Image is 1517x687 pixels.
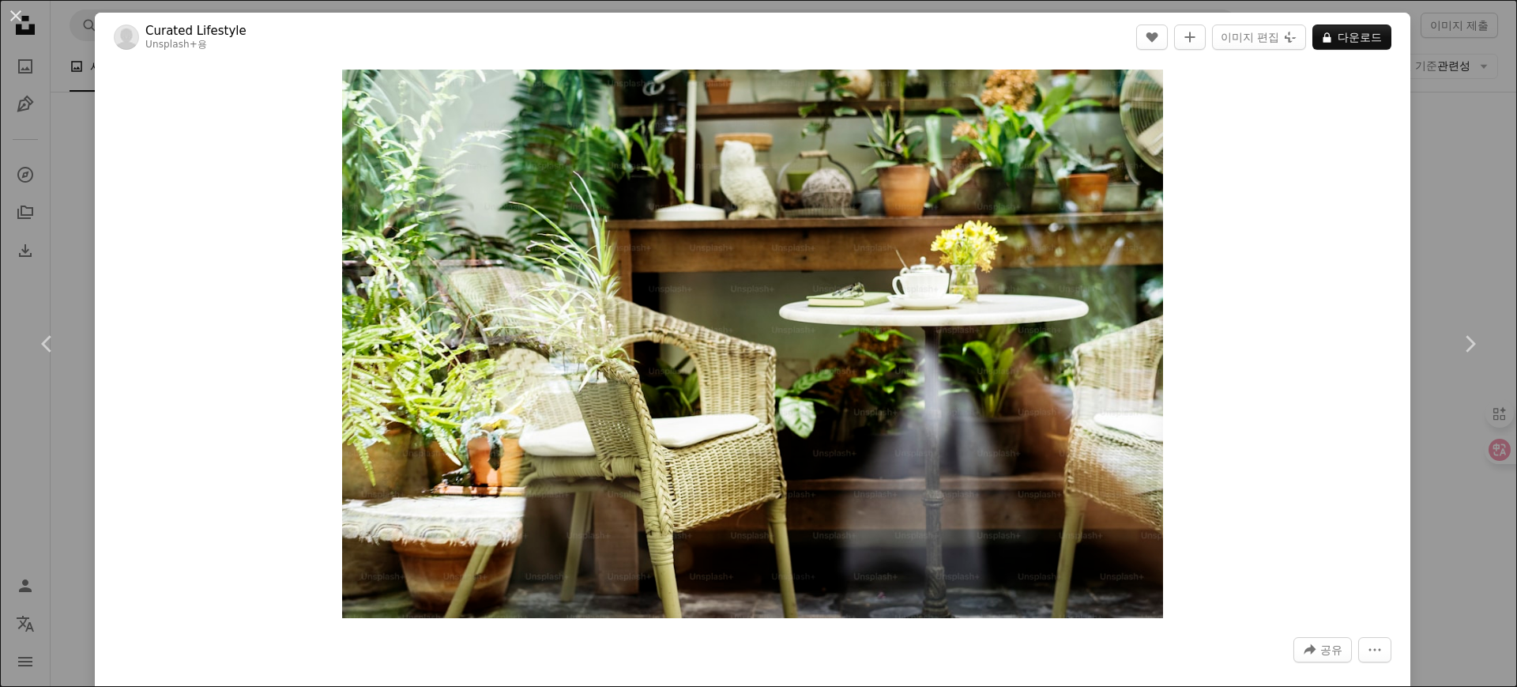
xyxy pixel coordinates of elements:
[1293,637,1352,662] button: 이 이미지 공유
[114,25,139,50] img: Curated Lifestyle의 프로필로 이동
[1358,637,1391,662] button: 더 많은 작업
[145,39,198,50] a: Unsplash+
[145,23,247,39] a: Curated Lifestyle
[1422,268,1517,420] a: 다음
[342,70,1164,618] img: 편안한 카페 장식
[1312,25,1391,50] button: 다운로드
[342,70,1164,618] button: 이 이미지 확대
[1174,25,1206,50] button: 컬렉션에 추가
[1212,25,1306,50] button: 이미지 편집
[1320,638,1342,662] span: 공유
[145,39,247,51] div: 용
[1136,25,1168,50] button: 좋아요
